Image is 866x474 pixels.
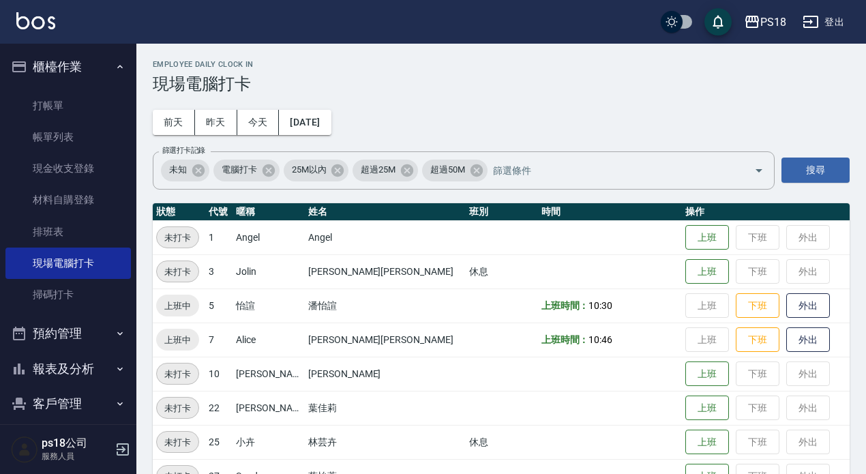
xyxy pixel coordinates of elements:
td: [PERSON_NAME][PERSON_NAME] [305,323,466,357]
a: 打帳單 [5,90,131,121]
td: [PERSON_NAME][PERSON_NAME] [305,254,466,288]
p: 服務人員 [42,450,111,462]
td: 休息 [466,254,538,288]
td: Angel [233,220,305,254]
div: 超過50M [422,160,488,181]
b: 上班時間： [541,334,589,345]
input: 篩選條件 [490,158,730,182]
td: [PERSON_NAME] [233,391,305,425]
button: 外出 [786,293,830,319]
span: 未打卡 [157,265,198,279]
span: 10:30 [588,300,612,311]
button: 報表及分析 [5,351,131,387]
button: 上班 [685,396,729,421]
button: 上班 [685,430,729,455]
button: 下班 [736,327,779,353]
span: 電腦打卡 [213,163,265,177]
td: 小卉 [233,425,305,459]
button: 登出 [797,10,850,35]
div: 超過25M [353,160,418,181]
th: 代號 [205,203,233,221]
button: 今天 [237,110,280,135]
button: PS18 [738,8,792,36]
button: 上班 [685,361,729,387]
button: Open [748,160,770,181]
th: 班別 [466,203,538,221]
a: 掃碼打卡 [5,279,131,310]
td: Angel [305,220,466,254]
div: 25M以內 [284,160,349,181]
label: 篩選打卡記錄 [162,145,205,155]
td: 1 [205,220,233,254]
h5: ps18公司 [42,436,111,450]
h2: Employee Daily Clock In [153,60,850,69]
button: 員工及薪資 [5,421,131,457]
img: Person [11,436,38,463]
span: 上班中 [156,333,199,347]
td: 3 [205,254,233,288]
span: 10:46 [588,334,612,345]
td: [PERSON_NAME] [233,357,305,391]
button: 昨天 [195,110,237,135]
td: 怡諠 [233,288,305,323]
button: 前天 [153,110,195,135]
td: 22 [205,391,233,425]
td: 25 [205,425,233,459]
b: 上班時間： [541,300,589,311]
td: [PERSON_NAME] [305,357,466,391]
button: 客戶管理 [5,386,131,421]
td: 林芸卉 [305,425,466,459]
button: [DATE] [279,110,331,135]
button: save [704,8,732,35]
span: 未知 [161,163,195,177]
td: 10 [205,357,233,391]
span: 未打卡 [157,401,198,415]
img: Logo [16,12,55,29]
span: 超過25M [353,163,404,177]
th: 姓名 [305,203,466,221]
button: 上班 [685,225,729,250]
th: 狀態 [153,203,205,221]
td: 葉佳莉 [305,391,466,425]
span: 超過50M [422,163,473,177]
td: 7 [205,323,233,357]
th: 暱稱 [233,203,305,221]
a: 現場電腦打卡 [5,248,131,279]
td: 潘怡諠 [305,288,466,323]
button: 外出 [786,327,830,353]
h3: 現場電腦打卡 [153,74,850,93]
th: 操作 [682,203,850,221]
td: 休息 [466,425,538,459]
span: 25M以內 [284,163,335,177]
td: Alice [233,323,305,357]
span: 未打卡 [157,435,198,449]
div: 電腦打卡 [213,160,280,181]
div: PS18 [760,14,786,31]
span: 未打卡 [157,367,198,381]
th: 時間 [538,203,683,221]
div: 未知 [161,160,209,181]
span: 未打卡 [157,231,198,245]
a: 排班表 [5,216,131,248]
a: 材料自購登錄 [5,184,131,216]
button: 上班 [685,259,729,284]
button: 搜尋 [781,158,850,183]
td: Jolin [233,254,305,288]
button: 預約管理 [5,316,131,351]
a: 帳單列表 [5,121,131,153]
button: 櫃檯作業 [5,49,131,85]
a: 現金收支登錄 [5,153,131,184]
td: 5 [205,288,233,323]
span: 上班中 [156,299,199,313]
button: 下班 [736,293,779,319]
